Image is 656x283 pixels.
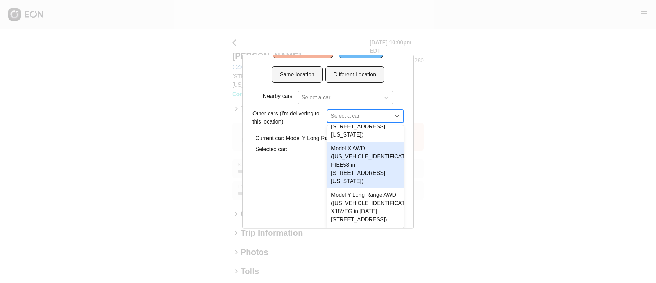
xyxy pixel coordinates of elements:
div: Model Y Long Range AWD ([US_VEHICLE_IDENTIFICATION_NUMBER] X18VEG in [DATE][STREET_ADDRESS]) [327,188,404,227]
div: Model X AWD ([US_VEHICLE_IDENTIFICATION_NUMBER] FIEE58 in [STREET_ADDRESS][US_STATE]) [327,142,404,188]
p: Current car: Model Y Long Range AWD (C403560 in 10451) [256,134,401,142]
button: Same location [272,66,323,83]
button: Different Location [325,66,384,83]
p: Nearby cars [263,92,292,100]
p: Other cars (I'm delivering to this location) [252,110,324,126]
p: Selected car: [256,145,401,153]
